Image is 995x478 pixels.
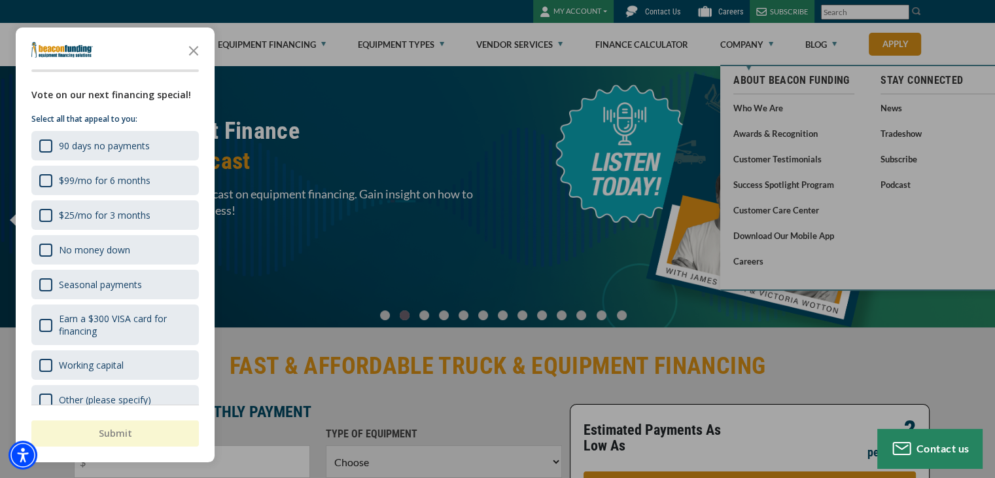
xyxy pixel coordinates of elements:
[31,42,93,58] img: Company logo
[31,88,199,102] div: Vote on our next financing special!
[31,166,199,195] div: $99/mo for 6 months
[59,278,142,291] div: Seasonal payments
[59,394,151,406] div: Other (please specify)
[31,350,199,380] div: Working capital
[59,312,191,337] div: Earn a $300 VISA card for financing
[59,359,124,371] div: Working capital
[31,385,199,414] div: Other (please specify)
[59,174,150,187] div: $99/mo for 6 months
[59,244,130,256] div: No money down
[59,209,150,221] div: $25/mo for 3 months
[31,131,199,160] div: 90 days no payments
[9,441,37,469] div: Accessibility Menu
[59,139,150,152] div: 90 days no payments
[31,113,199,126] p: Select all that appeal to you:
[916,442,969,454] span: Contact us
[31,235,199,265] div: No money down
[877,429,982,468] button: Contact us
[31,200,199,230] div: $25/mo for 3 months
[181,37,207,63] button: Close the survey
[31,270,199,299] div: Seasonal payments
[31,420,199,447] button: Submit
[31,304,199,345] div: Earn a $300 VISA card for financing
[16,28,215,462] div: Survey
